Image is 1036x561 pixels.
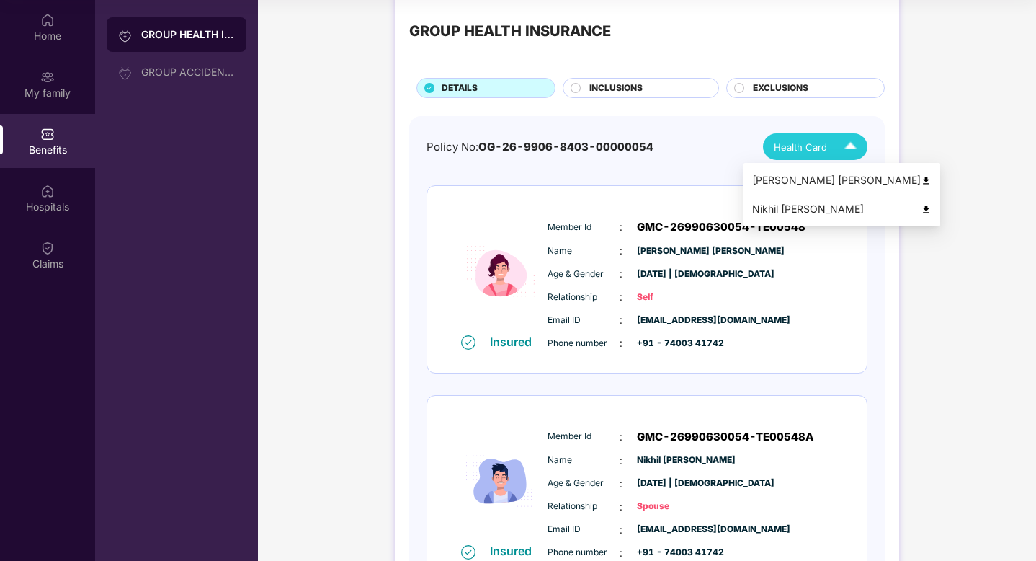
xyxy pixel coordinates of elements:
span: : [620,453,622,469]
img: svg+xml;base64,PHN2ZyB4bWxucz0iaHR0cDovL3d3dy53My5vcmcvMjAwMC9zdmciIHdpZHRoPSIxNiIgaGVpZ2h0PSIxNi... [461,335,475,350]
span: Self [637,291,709,304]
img: svg+xml;base64,PHN2ZyBpZD0iQ2xhaW0iIHhtbG5zPSJodHRwOi8vd3d3LnczLm9yZy8yMDAwL3N2ZyIgd2lkdGg9IjIwIi... [40,241,55,255]
span: : [620,499,622,515]
img: Icuh8uwCUCF+XjCZyLQsAKiDCM9HiE6CMYmKQaPGkZKaA32CAAACiQcFBJY0IsAAAAASUVORK5CYII= [838,134,863,159]
img: icon [457,209,544,334]
div: [PERSON_NAME] [PERSON_NAME] [752,172,932,188]
span: Member Id [548,430,620,443]
span: GMC-26990630054-TE00548A [637,428,814,446]
img: icon [457,419,544,544]
span: Spouse [637,500,709,513]
span: DETAILS [442,81,478,95]
span: Email ID [548,314,620,327]
img: svg+xml;base64,PHN2ZyBpZD0iSG9zcGl0YWxzIiB4bWxucz0iaHR0cDovL3d3dy53My5vcmcvMjAwMC9zdmciIHdpZHRoPS... [40,184,55,198]
span: : [620,522,622,538]
div: Insured [490,544,540,558]
span: Member Id [548,221,620,234]
span: : [620,476,622,492]
span: [DATE] | [DEMOGRAPHIC_DATA] [637,477,709,490]
span: EXCLUSIONS [753,81,808,95]
span: Health Card [774,140,827,154]
span: +91 - 74003 41742 [637,337,709,350]
span: Age & Gender [548,268,620,281]
div: GROUP ACCIDENTAL INSURANCE [141,66,235,78]
span: [DATE] | [DEMOGRAPHIC_DATA] [637,268,709,281]
span: Phone number [548,337,620,350]
img: svg+xml;base64,PHN2ZyB3aWR0aD0iMjAiIGhlaWdodD0iMjAiIHZpZXdCb3g9IjAgMCAyMCAyMCIgZmlsbD0ibm9uZSIgeG... [118,28,133,43]
div: GROUP HEALTH INSURANCE [141,27,235,42]
span: Name [548,244,620,258]
img: svg+xml;base64,PHN2ZyBpZD0iSG9tZSIgeG1sbnM9Imh0dHA6Ly93d3cudzMub3JnLzIwMDAvc3ZnIiB3aWR0aD0iMjAiIG... [40,13,55,27]
span: : [620,289,622,305]
span: [PERSON_NAME] [PERSON_NAME] [637,244,709,258]
span: Phone number [548,546,620,560]
span: [EMAIL_ADDRESS][DOMAIN_NAME] [637,523,709,536]
img: svg+xml;base64,PHN2ZyB4bWxucz0iaHR0cDovL3d3dy53My5vcmcvMjAwMC9zdmciIHdpZHRoPSI0OCIgaGVpZ2h0PSI0OC... [921,175,932,186]
span: : [620,312,622,328]
span: GMC-26990630054-TE00548 [637,218,805,236]
span: : [620,545,622,561]
img: svg+xml;base64,PHN2ZyB4bWxucz0iaHR0cDovL3d3dy53My5vcmcvMjAwMC9zdmciIHdpZHRoPSIxNiIgaGVpZ2h0PSIxNi... [461,545,475,560]
div: GROUP HEALTH INSURANCE [409,20,611,43]
img: svg+xml;base64,PHN2ZyB3aWR0aD0iMjAiIGhlaWdodD0iMjAiIHZpZXdCb3g9IjAgMCAyMCAyMCIgZmlsbD0ibm9uZSIgeG... [118,66,133,80]
span: : [620,243,622,259]
div: Insured [490,335,540,349]
span: Age & Gender [548,477,620,490]
span: OG-26-9906-8403-00000054 [478,140,653,154]
div: Policy No: [427,138,653,156]
img: svg+xml;base64,PHN2ZyB3aWR0aD0iMjAiIGhlaWdodD0iMjAiIHZpZXdCb3g9IjAgMCAyMCAyMCIgZmlsbD0ibm9uZSIgeG... [40,70,55,84]
span: : [620,266,622,282]
span: Relationship [548,291,620,304]
button: Health Card [763,133,867,160]
span: +91 - 74003 41742 [637,546,709,560]
span: Name [548,454,620,467]
span: : [620,335,622,351]
span: Relationship [548,500,620,513]
img: svg+xml;base64,PHN2ZyBpZD0iQmVuZWZpdHMiIHhtbG5zPSJodHRwOi8vd3d3LnczLm9yZy8yMDAwL3N2ZyIgd2lkdGg9Ij... [40,127,55,141]
span: INCLUSIONS [589,81,643,95]
span: : [620,219,622,235]
span: Nikhil [PERSON_NAME] [637,454,709,467]
span: Email ID [548,523,620,536]
img: svg+xml;base64,PHN2ZyB4bWxucz0iaHR0cDovL3d3dy53My5vcmcvMjAwMC9zdmciIHdpZHRoPSI0OCIgaGVpZ2h0PSI0OC... [921,204,932,215]
span: [EMAIL_ADDRESS][DOMAIN_NAME] [637,314,709,327]
span: : [620,429,622,445]
div: Nikhil [PERSON_NAME] [752,201,932,217]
